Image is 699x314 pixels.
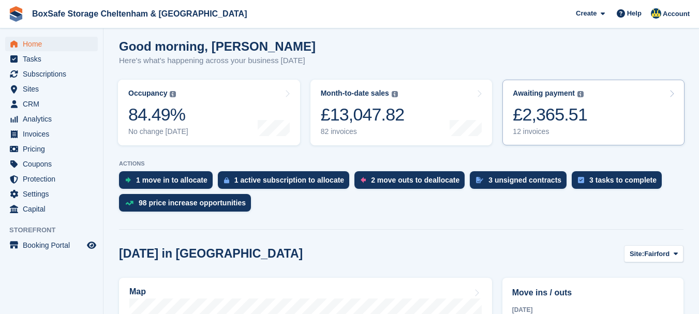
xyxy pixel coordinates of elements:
[118,80,300,145] a: Occupancy 84.49% No change [DATE]
[5,112,98,126] a: menu
[578,177,584,183] img: task-75834270c22a3079a89374b754ae025e5fb1db73e45f91037f5363f120a921f8.svg
[119,39,316,53] h1: Good morning, [PERSON_NAME]
[5,37,98,51] a: menu
[572,171,667,194] a: 3 tasks to complete
[23,187,85,201] span: Settings
[630,249,644,259] span: Site:
[321,89,389,98] div: Month-to-date sales
[139,199,246,207] div: 98 price increase opportunities
[23,127,85,141] span: Invoices
[85,239,98,251] a: Preview store
[361,177,366,183] img: move_outs_to_deallocate_icon-f764333ba52eb49d3ac5e1228854f67142a1ed5810a6f6cc68b1a99e826820c5.svg
[119,171,218,194] a: 1 move in to allocate
[5,172,98,186] a: menu
[502,80,685,145] a: Awaiting payment £2,365.51 12 invoices
[651,8,661,19] img: Kim Virabi
[128,89,167,98] div: Occupancy
[576,8,597,19] span: Create
[23,142,85,156] span: Pricing
[23,67,85,81] span: Subscriptions
[513,89,575,98] div: Awaiting payment
[128,127,188,136] div: No change [DATE]
[125,177,131,183] img: move_ins_to_allocate_icon-fdf77a2bb77ea45bf5b3d319d69a93e2d87916cf1d5bf7949dd705db3b84f3ca.svg
[224,177,229,184] img: active_subscription_to_allocate_icon-d502201f5373d7db506a760aba3b589e785aa758c864c3986d89f69b8ff3...
[392,91,398,97] img: icon-info-grey-7440780725fd019a000dd9b08b2336e03edf1995a4989e88bcd33f0948082b44.svg
[310,80,493,145] a: Month-to-date sales £13,047.82 82 invoices
[354,171,470,194] a: 2 move outs to deallocate
[488,176,561,184] div: 3 unsigned contracts
[321,127,405,136] div: 82 invoices
[28,5,251,22] a: BoxSafe Storage Cheltenham & [GEOGRAPHIC_DATA]
[371,176,459,184] div: 2 move outs to deallocate
[5,97,98,111] a: menu
[5,187,98,201] a: menu
[470,171,572,194] a: 3 unsigned contracts
[23,112,85,126] span: Analytics
[119,194,256,217] a: 98 price increase opportunities
[170,91,176,97] img: icon-info-grey-7440780725fd019a000dd9b08b2336e03edf1995a4989e88bcd33f0948082b44.svg
[128,104,188,125] div: 84.49%
[23,238,85,252] span: Booking Portal
[513,104,587,125] div: £2,365.51
[9,225,103,235] span: Storefront
[624,245,683,262] button: Site: Fairford
[5,67,98,81] a: menu
[513,127,587,136] div: 12 invoices
[644,249,670,259] span: Fairford
[23,172,85,186] span: Protection
[23,202,85,216] span: Capital
[5,52,98,66] a: menu
[476,177,483,183] img: contract_signature_icon-13c848040528278c33f63329250d36e43548de30e8caae1d1a13099fd9432cc5.svg
[577,91,584,97] img: icon-info-grey-7440780725fd019a000dd9b08b2336e03edf1995a4989e88bcd33f0948082b44.svg
[5,142,98,156] a: menu
[5,127,98,141] a: menu
[5,202,98,216] a: menu
[234,176,344,184] div: 1 active subscription to allocate
[218,171,354,194] a: 1 active subscription to allocate
[512,287,674,299] h2: Move ins / outs
[23,157,85,171] span: Coupons
[23,97,85,111] span: CRM
[663,9,690,19] span: Account
[321,104,405,125] div: £13,047.82
[5,157,98,171] a: menu
[23,82,85,96] span: Sites
[125,201,133,205] img: price_increase_opportunities-93ffe204e8149a01c8c9dc8f82e8f89637d9d84a8eef4429ea346261dce0b2c0.svg
[129,287,146,296] h2: Map
[627,8,642,19] span: Help
[5,238,98,252] a: menu
[589,176,657,184] div: 3 tasks to complete
[8,6,24,22] img: stora-icon-8386f47178a22dfd0bd8f6a31ec36ba5ce8667c1dd55bd0f319d3a0aa187defe.svg
[23,37,85,51] span: Home
[23,52,85,66] span: Tasks
[119,55,316,67] p: Here's what's happening across your business [DATE]
[5,82,98,96] a: menu
[119,160,683,167] p: ACTIONS
[119,247,303,261] h2: [DATE] in [GEOGRAPHIC_DATA]
[136,176,207,184] div: 1 move in to allocate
